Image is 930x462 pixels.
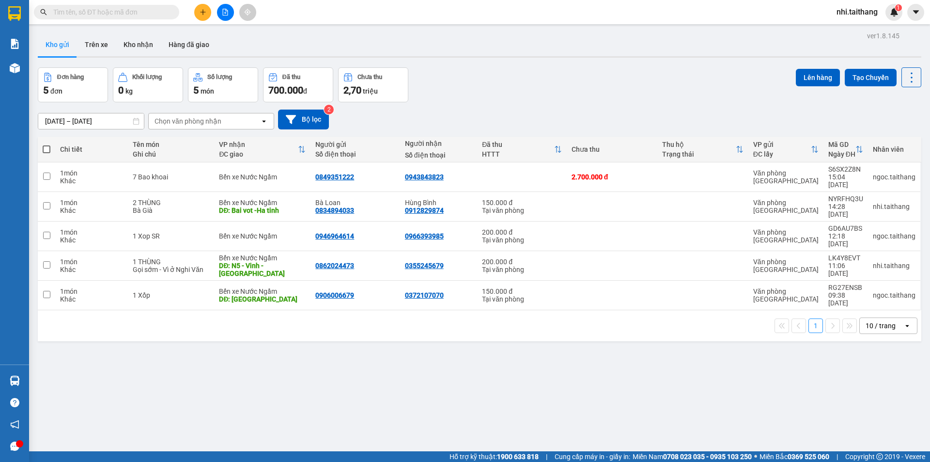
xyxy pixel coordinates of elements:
div: 2 THÙNG [133,199,209,207]
div: HTTT [482,150,554,158]
div: Ghi chú [133,150,209,158]
div: Hùng Bình [405,199,472,207]
svg: open [903,322,911,330]
div: NYRFHQ3U [828,195,863,203]
div: Bến xe Nước Ngầm [219,199,306,207]
span: 2,70 [343,84,361,96]
div: Bến xe Nước Ngầm [219,232,306,240]
span: ⚪️ [754,455,757,459]
div: Ngày ĐH [828,150,855,158]
div: 1 Xốp [133,291,209,299]
div: GD6AU7BS [828,224,863,232]
div: VP gửi [753,141,811,148]
input: Tìm tên, số ĐT hoặc mã đơn [53,7,168,17]
div: Khác [60,236,123,244]
button: Trên xe [77,33,116,56]
div: Số điện thoại [405,151,472,159]
div: DĐ: N5 - Vinh - Nghệ An [219,262,306,277]
sup: 1 [895,4,902,11]
div: 1 THÙNG [133,258,209,266]
span: Miền Nam [633,451,752,462]
div: Đã thu [282,74,300,80]
div: ngoc.taithang [873,173,915,181]
div: ver 1.8.145 [867,31,899,41]
span: kg [125,87,133,95]
span: | [837,451,838,462]
div: Khác [60,207,123,214]
span: question-circle [10,398,19,407]
button: Kho gửi [38,33,77,56]
div: Bến xe Nước Ngầm [219,287,306,295]
div: Đơn hàng [57,74,84,80]
th: Toggle SortBy [748,137,823,162]
div: Trạng thái [662,150,736,158]
img: icon-new-feature [890,8,899,16]
div: Tại văn phòng [482,295,561,303]
span: notification [10,420,19,429]
span: 5 [193,84,199,96]
div: 0912829874 [405,207,444,214]
button: Lên hàng [796,69,840,86]
div: 14:28 [DATE] [828,203,863,218]
span: đ [303,87,307,95]
div: 7 Bao khoai [133,173,209,181]
button: Tạo Chuyến [845,69,897,86]
div: 0946964614 [315,232,354,240]
span: copyright [876,453,883,460]
span: 5 [43,84,48,96]
div: 0372107070 [405,291,444,299]
div: Bà Già [133,207,209,214]
span: aim [244,9,251,16]
span: 700.000 [268,84,303,96]
span: caret-down [912,8,920,16]
div: Bến xe Nước Ngầm [219,254,306,262]
div: 0943843823 [405,173,444,181]
button: caret-down [907,4,924,21]
img: solution-icon [10,39,20,49]
div: Văn phòng [GEOGRAPHIC_DATA] [753,228,819,244]
button: Số lượng5món [188,67,258,102]
span: message [10,442,19,451]
div: Tại văn phòng [482,207,561,214]
div: 0862024473 [315,262,354,270]
th: Toggle SortBy [657,137,748,162]
span: 1 [897,4,900,11]
div: 1 món [60,287,123,295]
div: ngoc.taithang [873,232,915,240]
th: Toggle SortBy [214,137,310,162]
span: plus [200,9,206,16]
button: Khối lượng0kg [113,67,183,102]
div: RG27ENSB [828,284,863,291]
div: Chọn văn phòng nhận [155,116,221,126]
span: Cung cấp máy in - giấy in: [555,451,630,462]
div: ĐC lấy [753,150,811,158]
div: S6SX2Z8N [828,165,863,173]
span: search [40,9,47,16]
div: LK4Y8EVT [828,254,863,262]
div: DĐ: Thanh Hóa [219,295,306,303]
div: Bến xe Nước Ngầm [219,173,306,181]
div: 12:18 [DATE] [828,232,863,248]
span: 0 [118,84,124,96]
div: Khác [60,295,123,303]
div: 1 món [60,228,123,236]
button: Bộ lọc [278,110,329,129]
span: file-add [222,9,229,16]
div: Văn phòng [GEOGRAPHIC_DATA] [753,258,819,273]
div: Văn phòng [GEOGRAPHIC_DATA] [753,199,819,214]
div: Chưa thu [572,145,653,153]
div: 0906006679 [315,291,354,299]
button: Đơn hàng5đơn [38,67,108,102]
th: Toggle SortBy [823,137,868,162]
div: Khác [60,266,123,273]
svg: open [260,117,268,125]
div: 1 món [60,169,123,177]
div: Người gửi [315,141,395,148]
button: Đã thu700.000đ [263,67,333,102]
span: món [201,87,214,95]
div: 1 món [60,258,123,266]
div: Mã GD [828,141,855,148]
div: Khối lượng [132,74,162,80]
span: triệu [363,87,378,95]
div: Văn phòng [GEOGRAPHIC_DATA] [753,169,819,185]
